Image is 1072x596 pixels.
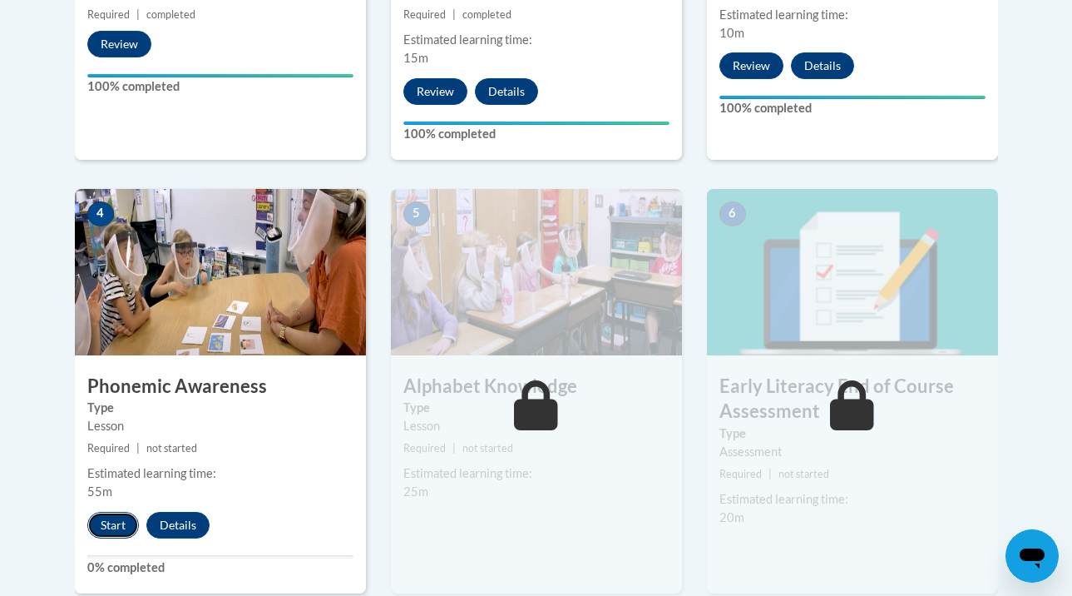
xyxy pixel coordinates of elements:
[403,51,428,65] span: 15m
[75,189,366,355] img: Course Image
[146,442,197,454] span: not started
[87,559,353,577] label: 0% completed
[1005,529,1059,583] iframe: Button to launch messaging window
[87,74,353,77] div: Your progress
[87,8,130,21] span: Required
[707,189,998,355] img: Course Image
[719,52,783,79] button: Review
[403,125,669,143] label: 100% completed
[475,78,538,105] button: Details
[136,442,140,454] span: |
[462,442,513,454] span: not started
[403,417,669,435] div: Lesson
[146,8,195,21] span: completed
[719,6,986,24] div: Estimated learning time:
[403,8,446,21] span: Required
[87,484,112,499] span: 55m
[87,77,353,96] label: 100% completed
[136,8,140,21] span: |
[707,374,998,425] h3: Early Literacy End of Course Assessment
[87,442,130,454] span: Required
[87,464,353,483] div: Estimated learning time:
[719,96,986,99] div: Your progress
[391,189,682,355] img: Course Image
[452,8,456,21] span: |
[719,425,986,443] label: Type
[403,464,669,483] div: Estimated learning time:
[452,442,456,454] span: |
[719,26,744,40] span: 10m
[391,374,682,400] h3: Alphabet Knowledge
[403,31,669,49] div: Estimated learning time:
[87,512,139,539] button: Start
[403,484,428,499] span: 25m
[87,201,114,226] span: 4
[791,52,854,79] button: Details
[87,399,353,417] label: Type
[719,490,986,509] div: Estimated learning time:
[87,31,151,57] button: Review
[403,201,430,226] span: 5
[719,201,746,226] span: 6
[87,417,353,435] div: Lesson
[719,510,744,524] span: 20m
[719,443,986,461] div: Assessment
[146,512,210,539] button: Details
[778,468,829,480] span: not started
[75,374,366,400] h3: Phonemic Awareness
[403,122,669,125] div: Your progress
[719,468,762,480] span: Required
[719,99,986,117] label: 100% completed
[768,468,772,480] span: |
[462,8,511,21] span: completed
[403,78,467,105] button: Review
[403,399,669,417] label: Type
[403,442,446,454] span: Required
